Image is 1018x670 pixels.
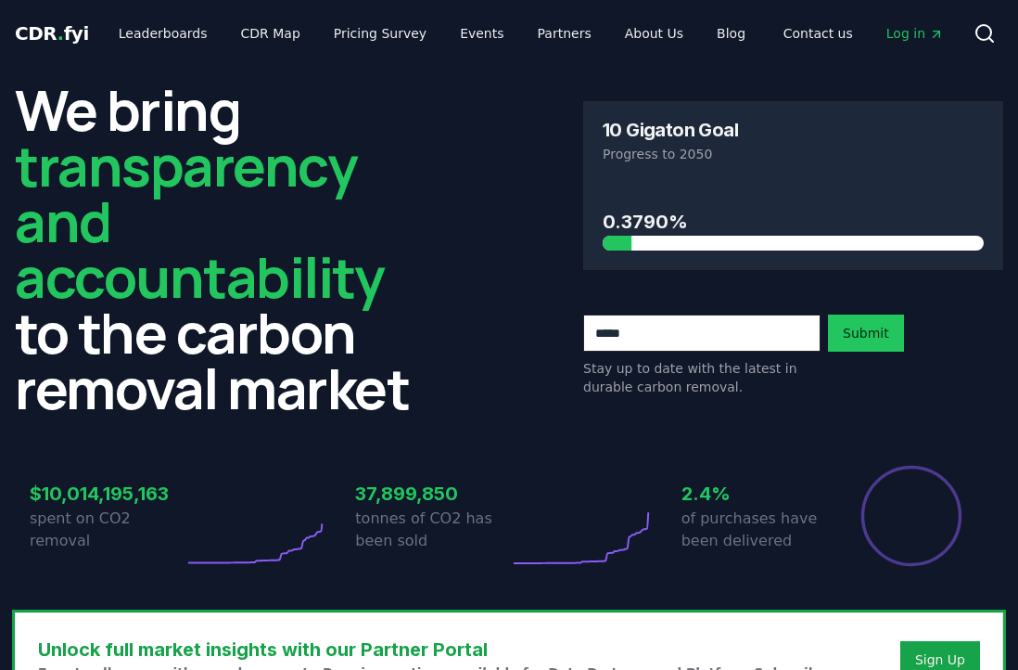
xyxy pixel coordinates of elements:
nav: Main [104,17,760,50]
p: spent on CO2 removal [30,508,184,552]
h3: 0.3790% [603,208,984,236]
a: Blog [702,17,760,50]
p: Progress to 2050 [603,145,984,163]
a: Events [445,17,518,50]
a: CDR Map [226,17,315,50]
nav: Main [769,17,959,50]
h3: Unlock full market insights with our Partner Portal [38,636,846,664]
button: Submit [828,315,904,352]
p: Stay up to date with the latest in durable carbon removal. [583,359,821,396]
span: Log in [886,24,944,43]
span: . [57,22,64,45]
p: of purchases have been delivered [681,508,835,552]
a: Partners [523,17,606,50]
div: Percentage of sales delivered [859,464,963,568]
span: transparency and accountability [15,127,384,315]
h3: 2.4% [681,480,835,508]
span: CDR fyi [15,22,89,45]
a: Leaderboards [104,17,223,50]
a: Log in [872,17,959,50]
h3: 37,899,850 [355,480,509,508]
a: About Us [610,17,698,50]
h3: $10,014,195,163 [30,480,184,508]
a: Sign Up [915,651,965,669]
a: Pricing Survey [319,17,441,50]
h3: 10 Gigaton Goal [603,121,738,139]
p: tonnes of CO2 has been sold [355,508,509,552]
h2: We bring to the carbon removal market [15,82,435,416]
a: CDR.fyi [15,20,89,46]
a: Contact us [769,17,868,50]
